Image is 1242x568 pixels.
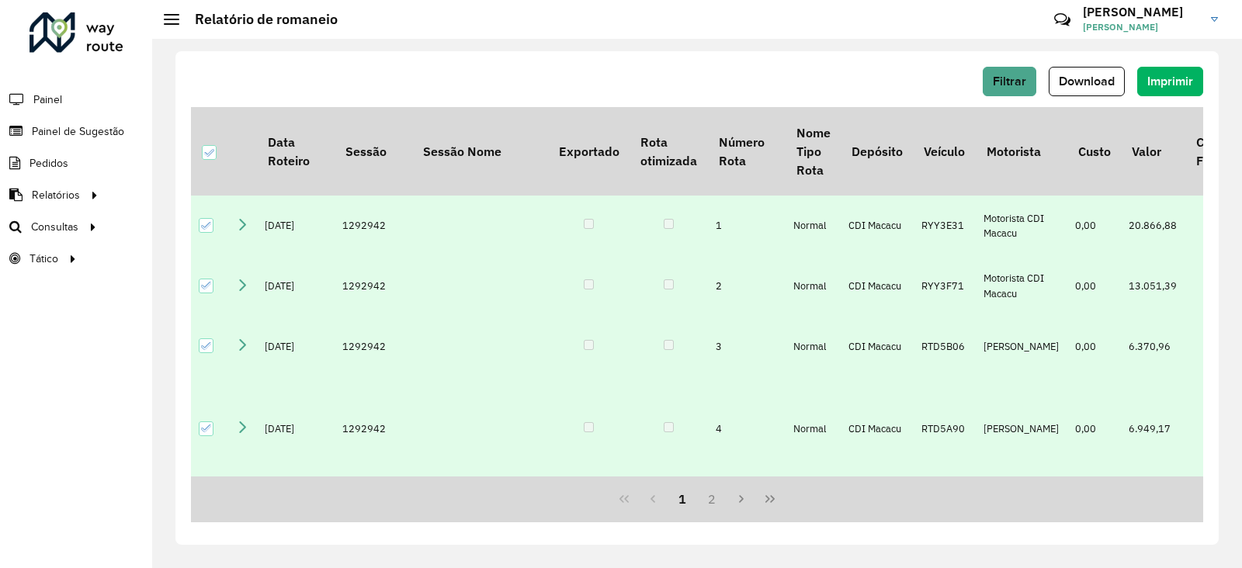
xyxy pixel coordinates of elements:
[31,219,78,235] span: Consultas
[976,376,1067,481] td: [PERSON_NAME]
[914,256,976,317] td: RYY3F71
[841,316,913,376] td: CDI Macacu
[335,376,412,481] td: 1292942
[257,196,335,256] td: [DATE]
[1121,316,1185,376] td: 6.370,96
[29,155,68,171] span: Pedidos
[335,316,412,376] td: 1292942
[786,196,841,256] td: Normal
[1083,5,1199,19] h3: [PERSON_NAME]
[993,74,1026,88] span: Filtrar
[841,256,913,317] td: CDI Macacu
[914,376,976,481] td: RTD5A90
[29,251,58,267] span: Tático
[708,316,786,376] td: 3
[179,11,338,28] h2: Relatório de romaneio
[1067,196,1121,256] td: 0,00
[32,187,80,203] span: Relatórios
[1059,74,1115,88] span: Download
[1137,67,1203,96] button: Imprimir
[786,376,841,481] td: Normal
[786,256,841,317] td: Normal
[786,107,841,196] th: Nome Tipo Rota
[412,107,548,196] th: Sessão Nome
[708,256,786,317] td: 2
[1121,376,1185,481] td: 6.949,17
[755,484,785,514] button: Last Page
[630,107,707,196] th: Rota otimizada
[708,107,786,196] th: Número Rota
[1121,196,1185,256] td: 20.866,88
[257,256,335,317] td: [DATE]
[841,376,913,481] td: CDI Macacu
[914,316,976,376] td: RTD5B06
[548,107,630,196] th: Exportado
[1083,20,1199,34] span: [PERSON_NAME]
[257,376,335,481] td: [DATE]
[983,67,1036,96] button: Filtrar
[33,92,62,108] span: Painel
[335,107,412,196] th: Sessão
[727,484,756,514] button: Next Page
[976,196,1067,256] td: Motorista CDI Macacu
[1121,256,1185,317] td: 13.051,39
[1067,316,1121,376] td: 0,00
[1067,376,1121,481] td: 0,00
[335,256,412,317] td: 1292942
[257,316,335,376] td: [DATE]
[976,316,1067,376] td: [PERSON_NAME]
[708,376,786,481] td: 4
[708,196,786,256] td: 1
[976,256,1067,317] td: Motorista CDI Macacu
[257,107,335,196] th: Data Roteiro
[335,196,412,256] td: 1292942
[976,107,1067,196] th: Motorista
[914,196,976,256] td: RYY3E31
[786,316,841,376] td: Normal
[1067,107,1121,196] th: Custo
[1067,256,1121,317] td: 0,00
[668,484,697,514] button: 1
[1046,3,1079,36] a: Contato Rápido
[1147,74,1193,88] span: Imprimir
[841,107,913,196] th: Depósito
[841,196,913,256] td: CDI Macacu
[32,123,124,140] span: Painel de Sugestão
[1121,107,1185,196] th: Valor
[697,484,727,514] button: 2
[1049,67,1125,96] button: Download
[914,107,976,196] th: Veículo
